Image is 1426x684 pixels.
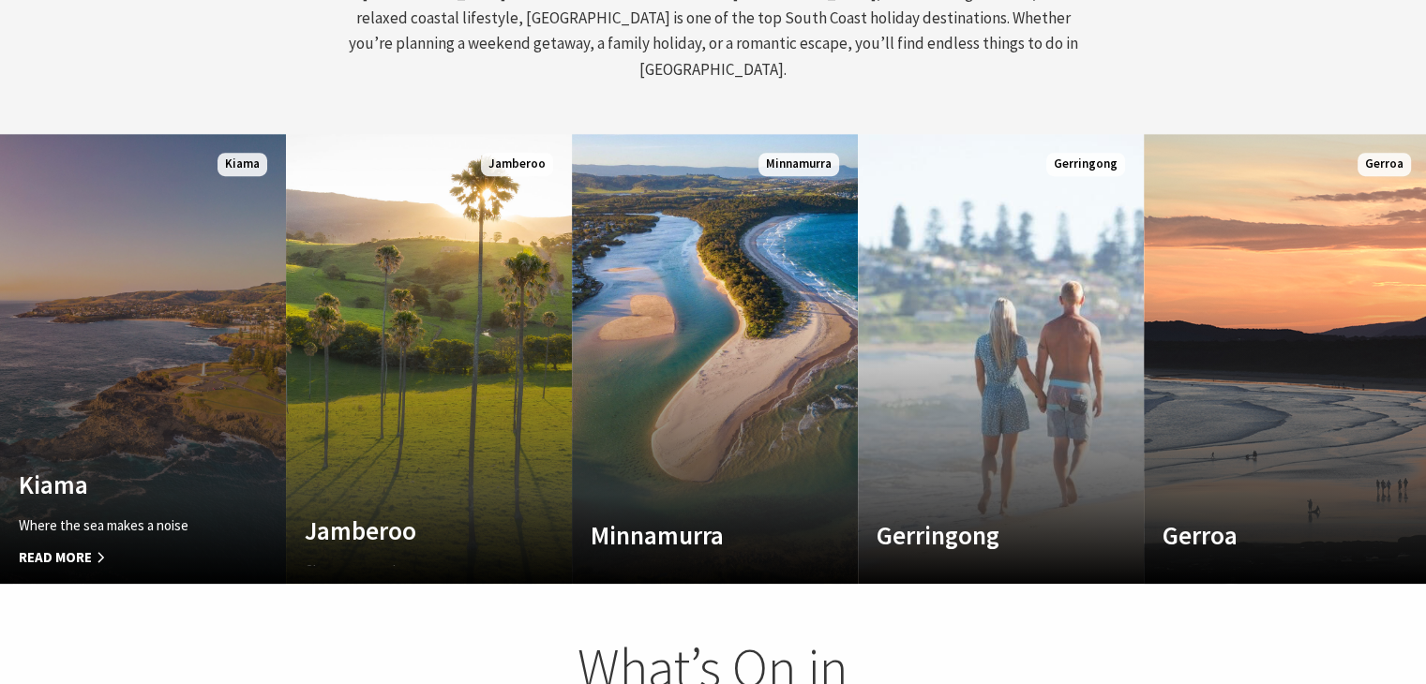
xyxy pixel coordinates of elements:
[305,559,510,582] p: Choose your adventure
[1163,520,1368,550] h4: Gerroa
[1046,153,1125,176] span: Gerringong
[19,469,224,499] h4: Kiama
[1358,153,1411,176] span: Gerroa
[481,153,553,176] span: Jamberoo
[758,153,839,176] span: Minnamurra
[286,134,572,584] a: Custom Image Used Jamberoo Choose your adventure Jamberoo
[858,134,1144,584] a: Custom Image Used Gerringong Gerringong
[218,153,267,176] span: Kiama
[19,546,224,569] span: Read More
[305,515,510,545] h4: Jamberoo
[572,134,858,584] a: Custom Image Used Minnamurra Minnamurra
[591,520,796,550] h4: Minnamurra
[877,520,1082,550] h4: Gerringong
[19,514,224,537] p: Where the sea makes a noise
